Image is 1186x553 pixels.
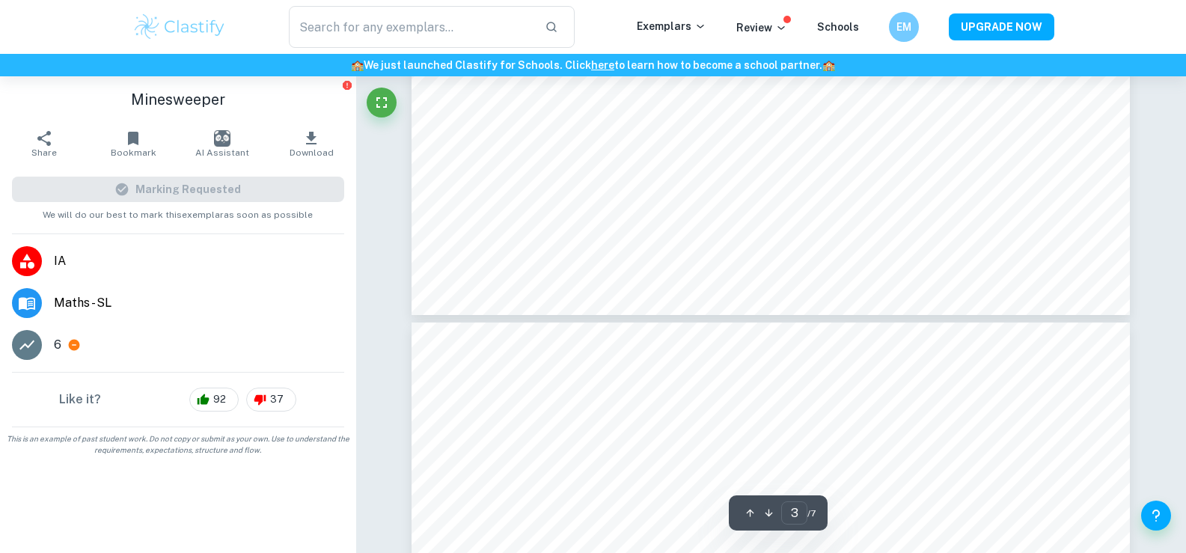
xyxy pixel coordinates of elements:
[949,13,1054,40] button: UPGRADE NOW
[31,147,57,158] span: Share
[111,147,156,158] span: Bookmark
[205,392,234,407] span: 92
[132,12,227,42] img: Clastify logo
[54,252,344,270] span: IA
[262,392,292,407] span: 37
[59,391,101,409] h6: Like it?
[736,19,787,36] p: Review
[591,59,614,71] a: here
[637,18,706,34] p: Exemplars
[214,130,230,147] img: AI Assistant
[178,123,267,165] button: AI Assistant
[195,147,249,158] span: AI Assistant
[889,12,919,42] button: EM
[43,202,313,221] span: We will do our best to mark this exemplar as soon as possible
[54,294,344,312] span: Maths - SL
[3,57,1183,73] h6: We just launched Clastify for Schools. Click to learn how to become a school partner.
[1141,501,1171,531] button: Help and Feedback
[89,123,178,165] button: Bookmark
[351,59,364,71] span: 🏫
[189,388,239,412] div: 92
[6,433,350,456] span: This is an example of past student work. Do not copy or submit as your own. Use to understand the...
[895,19,912,35] h6: EM
[54,336,61,354] p: 6
[807,507,816,520] span: / 7
[342,79,353,91] button: Report issue
[246,388,296,412] div: 37
[367,88,397,117] button: Fullscreen
[822,59,835,71] span: 🏫
[267,123,356,165] button: Download
[12,88,344,111] h1: Minesweeper
[289,6,534,48] input: Search for any exemplars...
[817,21,859,33] a: Schools
[290,147,334,158] span: Download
